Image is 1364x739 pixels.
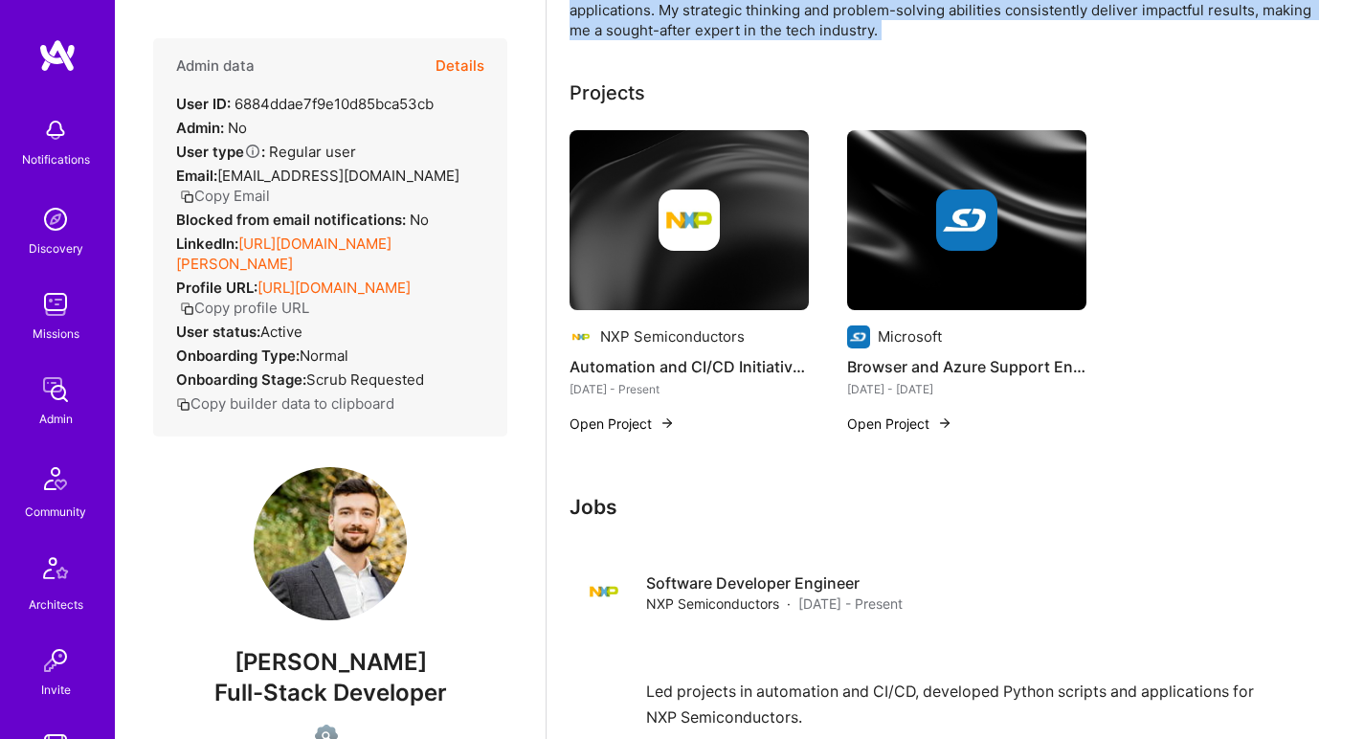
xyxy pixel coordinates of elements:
strong: LinkedIn: [176,235,238,253]
div: 6884ddae7f9e10d85bca53cb [176,94,434,114]
div: [DATE] - Present [570,379,809,399]
strong: User type : [176,143,265,161]
span: [EMAIL_ADDRESS][DOMAIN_NAME] [217,167,459,185]
img: arrow-right [937,415,952,431]
span: NXP Semiconductors [646,593,779,614]
div: Projects [570,78,645,107]
img: Company logo [585,572,623,611]
h4: Admin data [176,57,255,75]
img: Company logo [570,325,593,348]
strong: Blocked from email notifications: [176,211,410,229]
img: Company logo [847,325,870,348]
div: Discovery [29,238,83,258]
span: Active [260,323,302,341]
img: Architects [33,549,78,594]
div: Notifications [22,149,90,169]
i: icon Copy [180,190,194,204]
button: Details [436,38,484,94]
i: icon Copy [180,302,194,316]
img: arrow-right [660,415,675,431]
div: Microsoft [878,326,942,347]
span: Full-Stack Developer [214,679,447,706]
span: [PERSON_NAME] [153,648,507,677]
button: Copy builder data to clipboard [176,393,394,414]
span: · [787,593,791,614]
span: Scrub Requested [306,370,424,389]
strong: Profile URL: [176,279,257,297]
button: Open Project [847,414,952,434]
h4: Software Developer Engineer [646,572,903,593]
span: normal [300,347,348,365]
img: Company logo [659,190,720,251]
button: Copy profile URL [180,298,309,318]
img: discovery [36,200,75,238]
div: Regular user [176,142,356,162]
img: bell [36,111,75,149]
i: icon Copy [176,397,190,412]
img: admin teamwork [36,370,75,409]
div: Admin [39,409,73,429]
img: logo [38,38,77,73]
strong: Email: [176,167,217,185]
strong: Onboarding Stage: [176,370,306,389]
button: Copy Email [180,186,270,206]
a: [URL][DOMAIN_NAME] [257,279,411,297]
img: Community [33,456,78,502]
div: No [176,210,429,230]
h4: Browser and Azure Support Engineering [847,354,1086,379]
button: Open Project [570,414,675,434]
span: [DATE] - Present [798,593,903,614]
i: Help [244,143,261,160]
strong: Onboarding Type: [176,347,300,365]
h3: Jobs [570,495,1302,519]
strong: Admin: [176,119,224,137]
div: NXP Semiconductors [600,326,745,347]
img: cover [847,130,1086,310]
a: [URL][DOMAIN_NAME][PERSON_NAME] [176,235,391,273]
strong: User ID: [176,95,231,113]
div: No [176,118,247,138]
strong: User status: [176,323,260,341]
img: User Avatar [254,467,407,620]
img: Company logo [936,190,997,251]
img: Invite [36,641,75,680]
div: Missions [33,324,79,344]
img: cover [570,130,809,310]
div: [DATE] - [DATE] [847,379,1086,399]
div: Architects [29,594,83,615]
div: Community [25,502,86,522]
div: Invite [41,680,71,700]
img: teamwork [36,285,75,324]
h4: Automation and CI/CD Initiatives [570,354,809,379]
